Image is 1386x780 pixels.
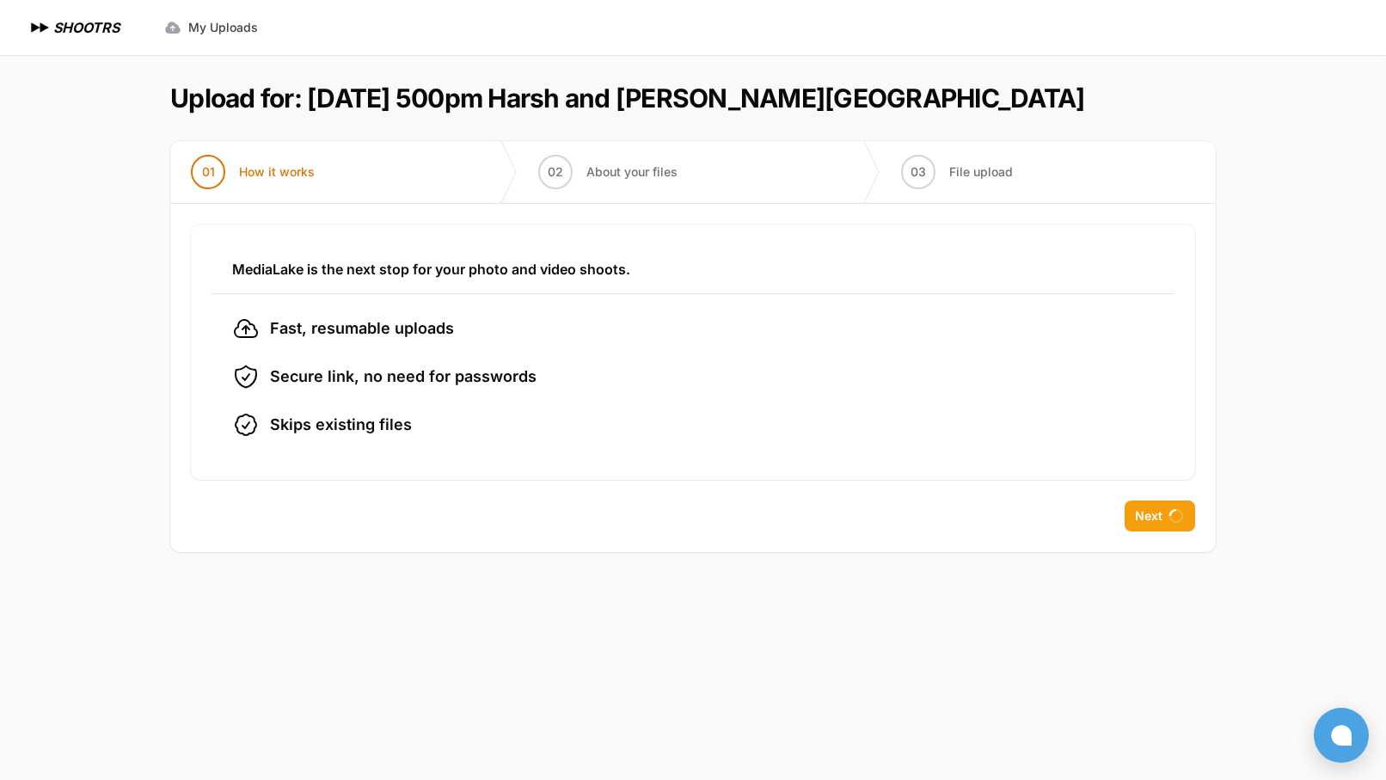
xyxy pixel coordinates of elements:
[270,365,537,389] span: Secure link, no need for passwords
[270,413,412,437] span: Skips existing files
[518,141,698,203] button: 02 About your files
[1314,708,1369,763] button: Open chat window
[28,17,120,38] a: SHOOTRS SHOOTRS
[880,141,1033,203] button: 03 File upload
[548,163,563,181] span: 02
[1125,501,1195,531] button: Next
[28,17,53,38] img: SHOOTRS
[232,259,1154,279] h3: MediaLake is the next stop for your photo and video shoots.
[154,12,268,43] a: My Uploads
[239,163,315,181] span: How it works
[170,141,335,203] button: 01 How it works
[53,17,120,38] h1: SHOOTRS
[270,316,454,341] span: Fast, resumable uploads
[1135,507,1162,525] span: Next
[188,19,258,36] span: My Uploads
[202,163,215,181] span: 01
[586,163,678,181] span: About your files
[911,163,926,181] span: 03
[949,163,1013,181] span: File upload
[170,83,1084,114] h1: Upload for: [DATE] 500pm Harsh and [PERSON_NAME][GEOGRAPHIC_DATA]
